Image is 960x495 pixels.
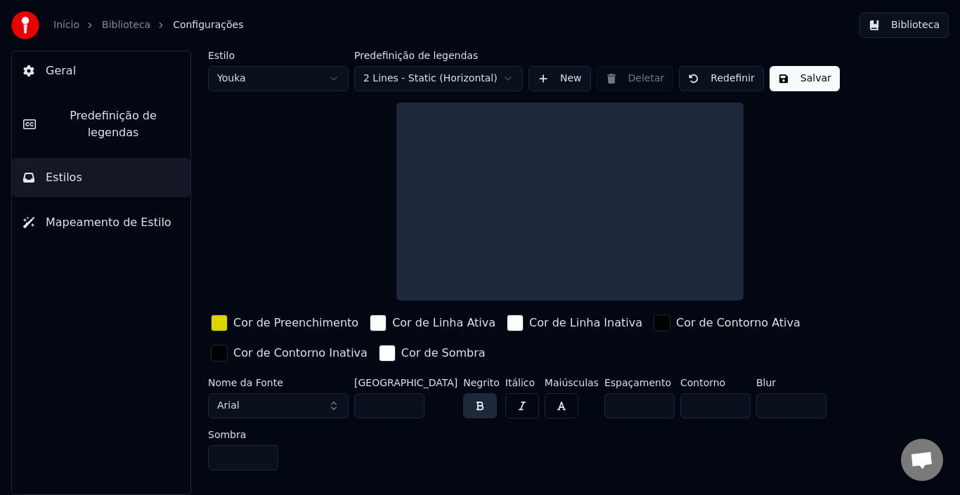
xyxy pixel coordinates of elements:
[46,62,76,79] span: Geral
[676,315,800,331] div: Cor de Contorno Ativa
[11,11,39,39] img: youka
[53,18,243,32] nav: breadcrumb
[233,345,368,362] div: Cor de Contorno Inativa
[529,315,642,331] div: Cor de Linha Inativa
[528,66,591,91] button: New
[367,312,498,334] button: Cor de Linha Ativa
[376,342,488,364] button: Cor de Sombra
[47,107,179,141] span: Predefinição de legendas
[53,18,79,32] a: Início
[208,430,278,440] label: Sombra
[680,378,751,388] label: Contorno
[208,312,361,334] button: Cor de Preenchimento
[504,312,645,334] button: Cor de Linha Inativa
[208,342,370,364] button: Cor de Contorno Inativa
[208,378,349,388] label: Nome da Fonte
[401,345,486,362] div: Cor de Sombra
[46,214,171,231] span: Mapeamento de Estilo
[604,378,675,388] label: Espaçamento
[770,66,840,91] button: Salvar
[860,13,949,38] button: Biblioteca
[901,439,943,481] div: Bate-papo aberto
[545,378,599,388] label: Maiúsculas
[679,66,764,91] button: Redefinir
[46,169,82,186] span: Estilos
[651,312,803,334] button: Cor de Contorno Ativa
[233,315,358,331] div: Cor de Preenchimento
[463,378,500,388] label: Negrito
[756,378,826,388] label: Blur
[392,315,495,331] div: Cor de Linha Ativa
[208,51,349,60] label: Estilo
[217,399,240,413] span: Arial
[173,18,243,32] span: Configurações
[354,378,458,388] label: [GEOGRAPHIC_DATA]
[505,378,539,388] label: Itálico
[12,51,190,91] button: Geral
[12,96,190,152] button: Predefinição de legendas
[102,18,150,32] a: Biblioteca
[354,51,523,60] label: Predefinição de legendas
[12,203,190,242] button: Mapeamento de Estilo
[12,158,190,197] button: Estilos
